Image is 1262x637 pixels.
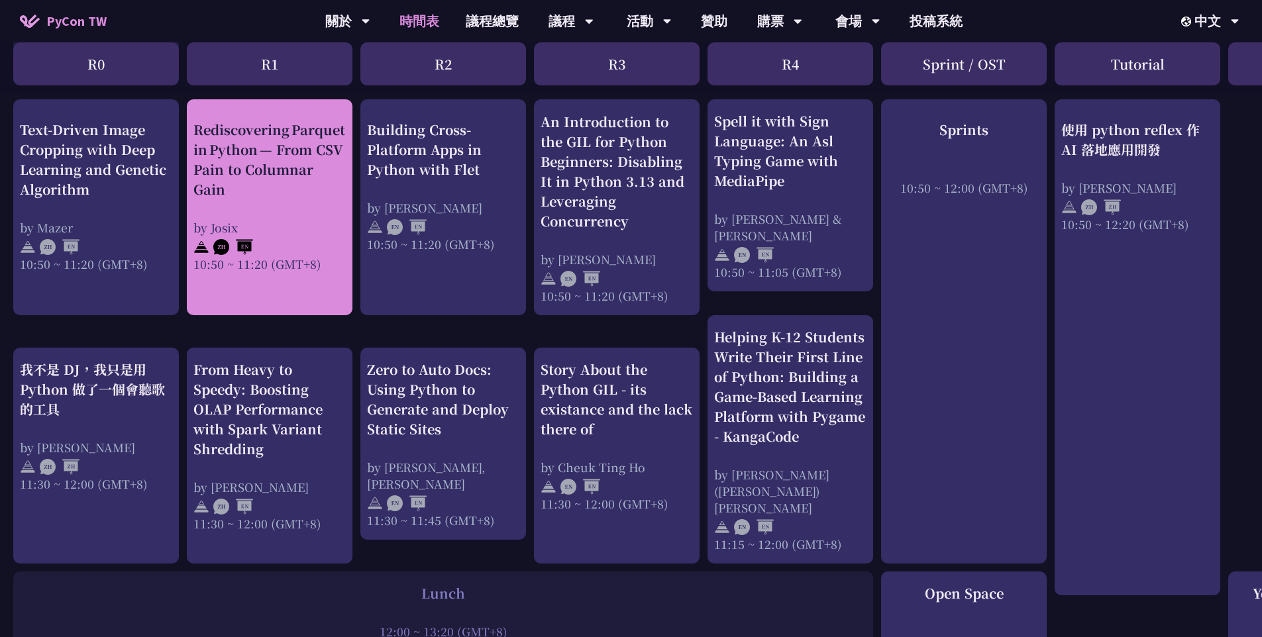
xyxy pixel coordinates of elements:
[541,287,693,304] div: 10:50 ~ 11:20 (GMT+8)
[387,219,427,235] img: ENEN.5a408d1.svg
[367,219,383,235] img: svg+xml;base64,PHN2ZyB4bWxucz0iaHR0cDovL3d3dy53My5vcmcvMjAwMC9zdmciIHdpZHRoPSIyNCIgaGVpZ2h0PSIyNC...
[367,495,383,511] img: svg+xml;base64,PHN2ZyB4bWxucz0iaHR0cDovL3d3dy53My5vcmcvMjAwMC9zdmciIHdpZHRoPSIyNCIgaGVpZ2h0PSIyNC...
[20,119,172,199] div: Text-Driven Image Cropping with Deep Learning and Genetic Algorithm
[714,466,867,516] div: by [PERSON_NAME] ([PERSON_NAME]) [PERSON_NAME]
[734,519,774,535] img: ENEN.5a408d1.svg
[13,42,179,85] div: R0
[881,42,1047,85] div: Sprint / OST
[367,199,519,215] div: by [PERSON_NAME]
[193,515,346,532] div: 11:30 ~ 12:00 (GMT+8)
[20,111,172,304] a: Text-Driven Image Cropping with Deep Learning and Genetic Algorithm by Mazer 10:50 ~ 11:20 (GMT+8)
[20,439,172,456] div: by [PERSON_NAME]
[1061,179,1214,195] div: by [PERSON_NAME]
[541,251,693,268] div: by [PERSON_NAME]
[541,495,693,512] div: 11:30 ~ 12:00 (GMT+8)
[20,360,172,552] a: 我不是 DJ，我只是用 Python 做了一個會聽歌的工具 by [PERSON_NAME] 11:30 ~ 12:00 (GMT+8)
[360,42,526,85] div: R2
[367,119,519,179] div: Building Cross-Platform Apps in Python with Flet
[1061,119,1214,159] div: 使用 python reflex 作 AI 落地應用開發
[714,519,730,535] img: svg+xml;base64,PHN2ZyB4bWxucz0iaHR0cDovL3d3dy53My5vcmcvMjAwMC9zdmciIHdpZHRoPSIyNCIgaGVpZ2h0PSIyNC...
[714,327,867,552] a: Helping K-12 Students Write Their First Line of Python: Building a Game-Based Learning Platform w...
[193,111,346,304] a: Rediscovering Parquet in Python — From CSV Pain to Columnar Gain by Josix 10:50 ~ 11:20 (GMT+8)
[193,360,346,459] div: From Heavy to Speedy: Boosting OLAP Performance with Spark Variant Shredding
[7,5,120,38] a: PyCon TW
[367,111,519,304] a: Building Cross-Platform Apps in Python with Flet by [PERSON_NAME] 10:50 ~ 11:20 (GMT+8)
[714,264,867,280] div: 10:50 ~ 11:05 (GMT+8)
[888,119,1040,139] div: Sprints
[541,479,556,495] img: svg+xml;base64,PHN2ZyB4bWxucz0iaHR0cDovL3d3dy53My5vcmcvMjAwMC9zdmciIHdpZHRoPSIyNCIgaGVpZ2h0PSIyNC...
[193,219,346,235] div: by Josix
[367,512,519,528] div: 11:30 ~ 11:45 (GMT+8)
[193,479,346,495] div: by [PERSON_NAME]
[20,255,172,271] div: 10:50 ~ 11:20 (GMT+8)
[40,239,79,255] img: ZHEN.371966e.svg
[1061,215,1214,232] div: 10:50 ~ 12:20 (GMT+8)
[20,459,36,475] img: svg+xml;base64,PHN2ZyB4bWxucz0iaHR0cDovL3d3dy53My5vcmcvMjAwMC9zdmciIHdpZHRoPSIyNCIgaGVpZ2h0PSIyNC...
[734,247,774,263] img: ENEN.5a408d1.svg
[367,360,519,528] a: Zero to Auto Docs: Using Python to Generate and Deploy Static Sites by [PERSON_NAME], [PERSON_NAM...
[193,360,346,552] a: From Heavy to Speedy: Boosting OLAP Performance with Spark Variant Shredding by [PERSON_NAME] 11:...
[367,235,519,252] div: 10:50 ~ 11:20 (GMT+8)
[1055,42,1220,85] div: Tutorial
[213,239,253,255] img: ZHEN.371966e.svg
[714,247,730,263] img: svg+xml;base64,PHN2ZyB4bWxucz0iaHR0cDovL3d3dy53My5vcmcvMjAwMC9zdmciIHdpZHRoPSIyNCIgaGVpZ2h0PSIyNC...
[714,327,867,446] div: Helping K-12 Students Write Their First Line of Python: Building a Game-Based Learning Platform w...
[20,15,40,28] img: Home icon of PyCon TW 2025
[1061,199,1077,215] img: svg+xml;base64,PHN2ZyB4bWxucz0iaHR0cDovL3d3dy53My5vcmcvMjAwMC9zdmciIHdpZHRoPSIyNCIgaGVpZ2h0PSIyNC...
[560,479,600,495] img: ENEN.5a408d1.svg
[20,360,172,419] div: 我不是 DJ，我只是用 Python 做了一個會聽歌的工具
[187,42,352,85] div: R1
[714,111,867,191] div: Spell it with Sign Language: An Asl Typing Game with MediaPipe
[20,219,172,235] div: by Mazer
[888,583,1040,603] div: Open Space
[541,360,693,552] a: Story About the Python GIL - its existance and the lack there of by Cheuk Ting Ho 11:30 ~ 12:00 (...
[560,271,600,287] img: ENEN.5a408d1.svg
[541,360,693,439] div: Story About the Python GIL - its existance and the lack there of
[541,459,693,475] div: by Cheuk Ting Ho
[1181,17,1194,26] img: Locale Icon
[714,111,867,280] a: Spell it with Sign Language: An Asl Typing Game with MediaPipe by [PERSON_NAME] & [PERSON_NAME] 1...
[193,499,209,514] img: svg+xml;base64,PHN2ZyB4bWxucz0iaHR0cDovL3d3dy53My5vcmcvMjAwMC9zdmciIHdpZHRoPSIyNCIgaGVpZ2h0PSIyNC...
[1081,199,1121,215] img: ZHZH.38617ef.svg
[367,459,519,492] div: by [PERSON_NAME], [PERSON_NAME]
[714,536,867,552] div: 11:15 ~ 12:00 (GMT+8)
[541,271,556,287] img: svg+xml;base64,PHN2ZyB4bWxucz0iaHR0cDovL3d3dy53My5vcmcvMjAwMC9zdmciIHdpZHRoPSIyNCIgaGVpZ2h0PSIyNC...
[20,239,36,255] img: svg+xml;base64,PHN2ZyB4bWxucz0iaHR0cDovL3d3dy53My5vcmcvMjAwMC9zdmciIHdpZHRoPSIyNCIgaGVpZ2h0PSIyNC...
[20,583,867,603] div: Lunch
[20,475,172,492] div: 11:30 ~ 12:00 (GMT+8)
[213,499,253,514] img: ZHEN.371966e.svg
[193,119,346,199] div: Rediscovering Parquet in Python — From CSV Pain to Columnar Gain
[1061,111,1214,584] a: 使用 python reflex 作 AI 落地應用開發 by [PERSON_NAME] 10:50 ~ 12:20 (GMT+8)
[193,255,346,271] div: 10:50 ~ 11:20 (GMT+8)
[534,42,700,85] div: R3
[40,459,79,475] img: ZHZH.38617ef.svg
[714,211,867,244] div: by [PERSON_NAME] & [PERSON_NAME]
[367,360,519,439] div: Zero to Auto Docs: Using Python to Generate and Deploy Static Sites
[708,42,873,85] div: R4
[541,112,693,231] div: An Introduction to the GIL for Python Beginners: Disabling It in Python 3.13 and Leveraging Concu...
[541,111,693,304] a: An Introduction to the GIL for Python Beginners: Disabling It in Python 3.13 and Leveraging Concu...
[888,179,1040,195] div: 10:50 ~ 12:00 (GMT+8)
[387,495,427,511] img: ENEN.5a408d1.svg
[193,239,209,255] img: svg+xml;base64,PHN2ZyB4bWxucz0iaHR0cDovL3d3dy53My5vcmcvMjAwMC9zdmciIHdpZHRoPSIyNCIgaGVpZ2h0PSIyNC...
[46,11,107,31] span: PyCon TW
